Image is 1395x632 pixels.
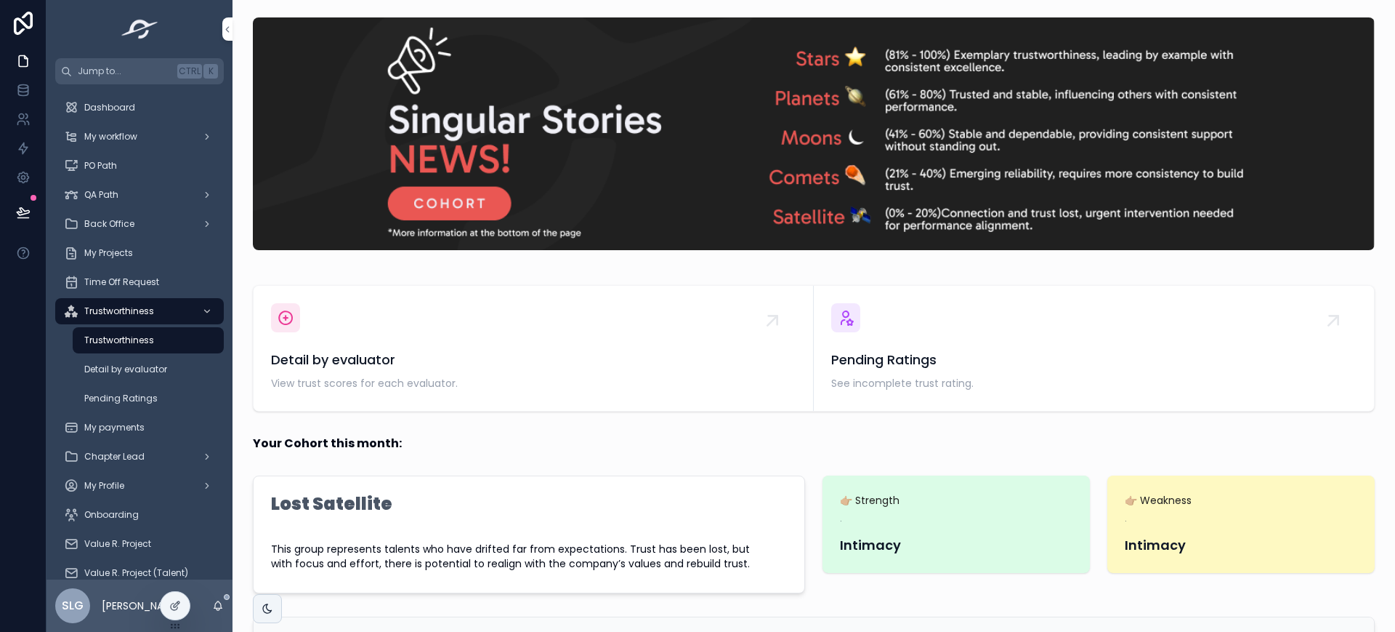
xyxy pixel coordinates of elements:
[840,512,842,525] p: .
[84,276,159,288] span: Time Off Request
[271,376,796,391] span: View trust scores for each evaluator.
[84,218,134,230] span: Back Office
[102,599,182,613] p: [PERSON_NAME]
[84,131,137,143] span: My workflow
[253,435,402,452] strong: Your Cohort this month:
[84,247,133,259] span: My Projects
[840,493,1072,508] span: 👉🏼 Strength
[177,64,202,79] span: Ctrl
[55,124,224,150] a: My workflow
[84,451,145,463] span: Chapter Lead
[84,102,135,113] span: Dashboard
[271,495,392,513] h1: Lost Satellite
[55,531,224,557] a: Value R. Project
[831,376,1356,391] span: See incomplete trust rating.
[55,298,224,324] a: Trustworthiness
[84,393,158,404] span: Pending Ratings
[55,95,224,121] a: Dashboard
[840,536,901,554] strong: Intimacy
[254,286,814,411] a: Detail by evaluatorView trust scores for each evaluator.
[62,597,84,615] span: SLG
[46,84,232,580] div: scrollable content
[84,480,124,492] span: My Profile
[55,473,224,499] a: My Profile
[55,502,224,528] a: Onboarding
[55,58,224,84] button: Jump to...CtrlK
[55,182,224,208] a: QA Path
[84,509,139,521] span: Onboarding
[84,335,154,346] span: Trustworthiness
[55,269,224,295] a: Time Off Request
[73,385,224,412] a: Pending Ratings
[1125,493,1357,508] span: 👉🏼 Weakness
[73,327,224,353] a: Trustworthiness
[55,444,224,470] a: Chapter Lead
[84,567,188,579] span: Value R. Project (Talent)
[84,422,145,433] span: My payments
[84,160,117,172] span: PO Path
[117,17,163,41] img: App logo
[84,364,167,375] span: Detail by evaluator
[205,65,217,77] span: K
[73,356,224,383] a: Detail by evaluator
[831,350,1356,370] span: Pending Ratings
[55,240,224,266] a: My Projects
[84,189,118,201] span: QA Path
[55,415,224,441] a: My payments
[84,305,154,317] span: Trustworthiness
[814,286,1374,411] a: Pending RatingsSee incomplete trust rating.
[1125,536,1186,554] strong: Intimacy
[84,538,151,550] span: Value R. Project
[1125,512,1127,525] p: .
[55,211,224,237] a: Back Office
[78,65,171,77] span: Jump to...
[271,542,787,571] span: This group represents talents who have drifted far from expectations. Trust has been lost, but wi...
[271,350,796,370] span: Detail by evaluator
[55,560,224,586] a: Value R. Project (Talent)
[55,153,224,179] a: PO Path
